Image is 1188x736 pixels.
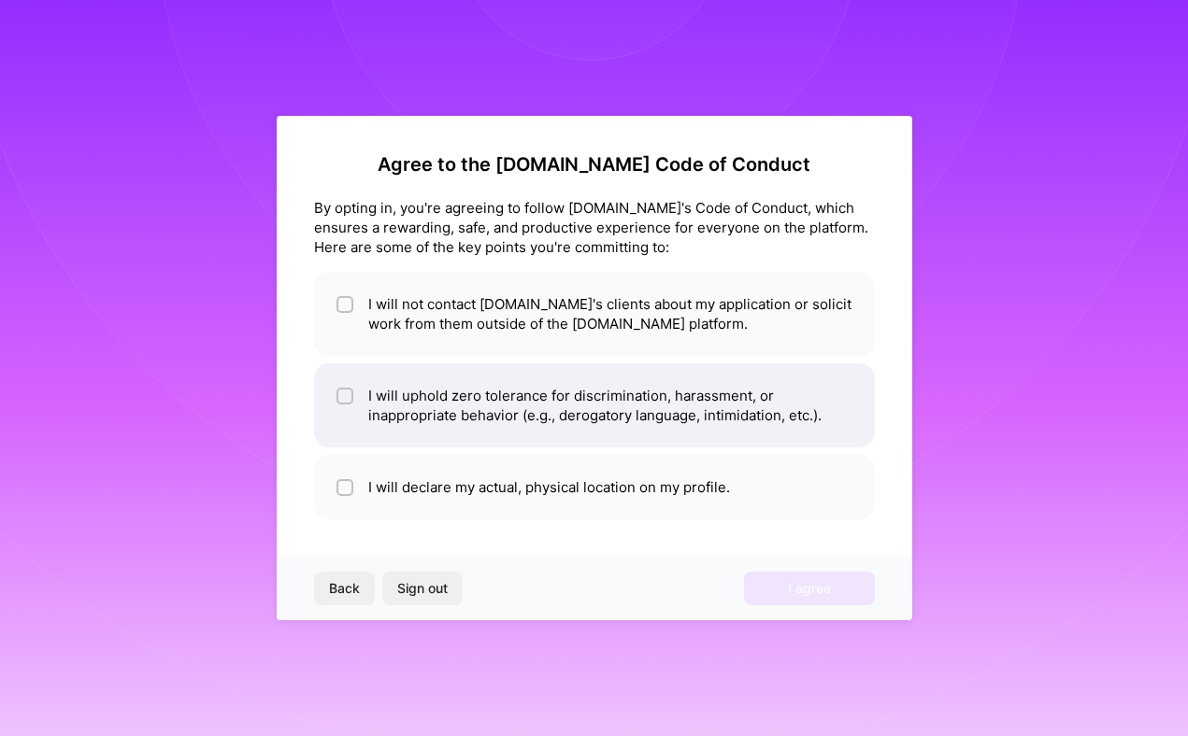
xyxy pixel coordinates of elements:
li: I will not contact [DOMAIN_NAME]'s clients about my application or solicit work from them outside... [314,272,875,356]
h2: Agree to the [DOMAIN_NAME] Code of Conduct [314,153,875,176]
button: Sign out [382,572,463,605]
span: Sign out [397,579,448,598]
li: I will declare my actual, physical location on my profile. [314,455,875,519]
button: Back [314,572,375,605]
li: I will uphold zero tolerance for discrimination, harassment, or inappropriate behavior (e.g., der... [314,363,875,447]
span: Back [329,579,360,598]
div: By opting in, you're agreeing to follow [DOMAIN_NAME]'s Code of Conduct, which ensures a rewardin... [314,198,875,257]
